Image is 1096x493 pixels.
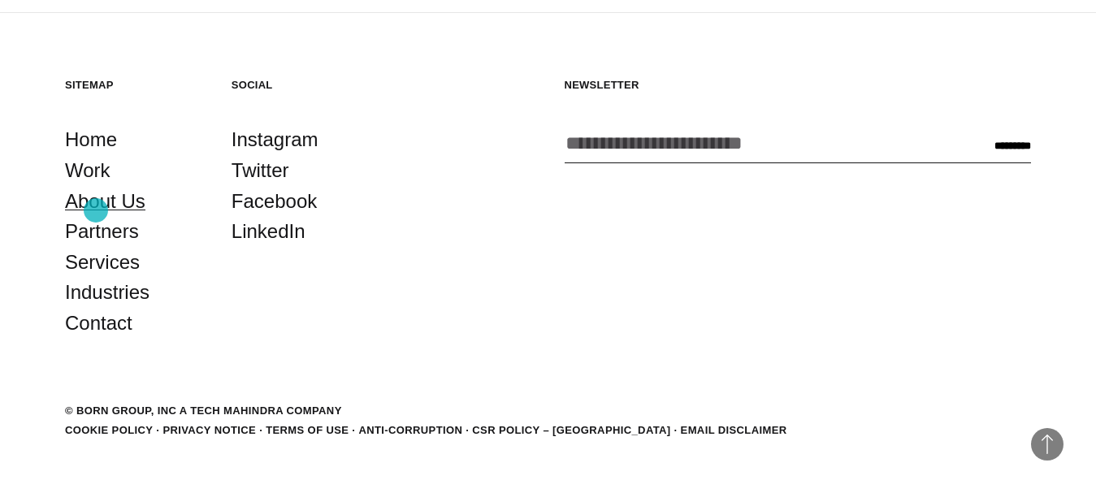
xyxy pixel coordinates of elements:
div: © BORN GROUP, INC A Tech Mahindra Company [65,403,342,419]
a: Industries [65,277,149,308]
a: Email Disclaimer [681,424,787,436]
a: Anti-Corruption [358,424,462,436]
a: Terms of Use [266,424,349,436]
a: Cookie Policy [65,424,153,436]
h5: Sitemap [65,78,199,92]
a: Privacy Notice [162,424,256,436]
a: Instagram [232,124,318,155]
a: Services [65,247,140,278]
a: Partners [65,216,139,247]
a: Home [65,124,117,155]
button: Back to Top [1031,428,1064,461]
h5: Newsletter [565,78,1032,92]
a: Facebook [232,186,317,217]
a: LinkedIn [232,216,305,247]
a: Contact [65,308,132,339]
a: Twitter [232,155,289,186]
a: CSR POLICY – [GEOGRAPHIC_DATA] [472,424,670,436]
a: Work [65,155,110,186]
h5: Social [232,78,366,92]
a: About Us [65,186,145,217]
